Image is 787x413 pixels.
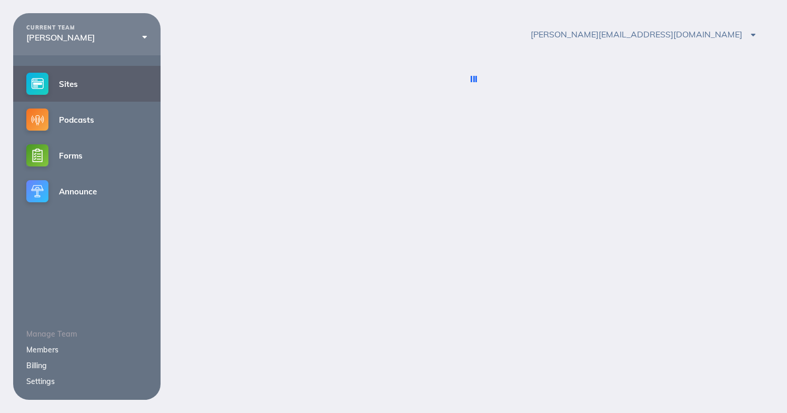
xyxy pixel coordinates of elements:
[26,329,77,339] span: Manage Team
[13,102,161,137] a: Podcasts
[13,66,161,102] a: Sites
[26,25,147,31] div: CURRENT TEAM
[473,76,475,83] div: Loading
[26,361,47,370] a: Billing
[26,33,147,42] div: [PERSON_NAME]
[26,109,48,131] img: podcasts-small@2x.png
[26,144,48,166] img: forms-small@2x.png
[26,345,58,355] a: Members
[13,173,161,209] a: Announce
[26,73,48,95] img: sites-small@2x.png
[531,29,755,40] span: [PERSON_NAME][EMAIL_ADDRESS][DOMAIN_NAME]
[26,180,48,202] img: announce-small@2x.png
[13,137,161,173] a: Forms
[26,377,55,386] a: Settings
